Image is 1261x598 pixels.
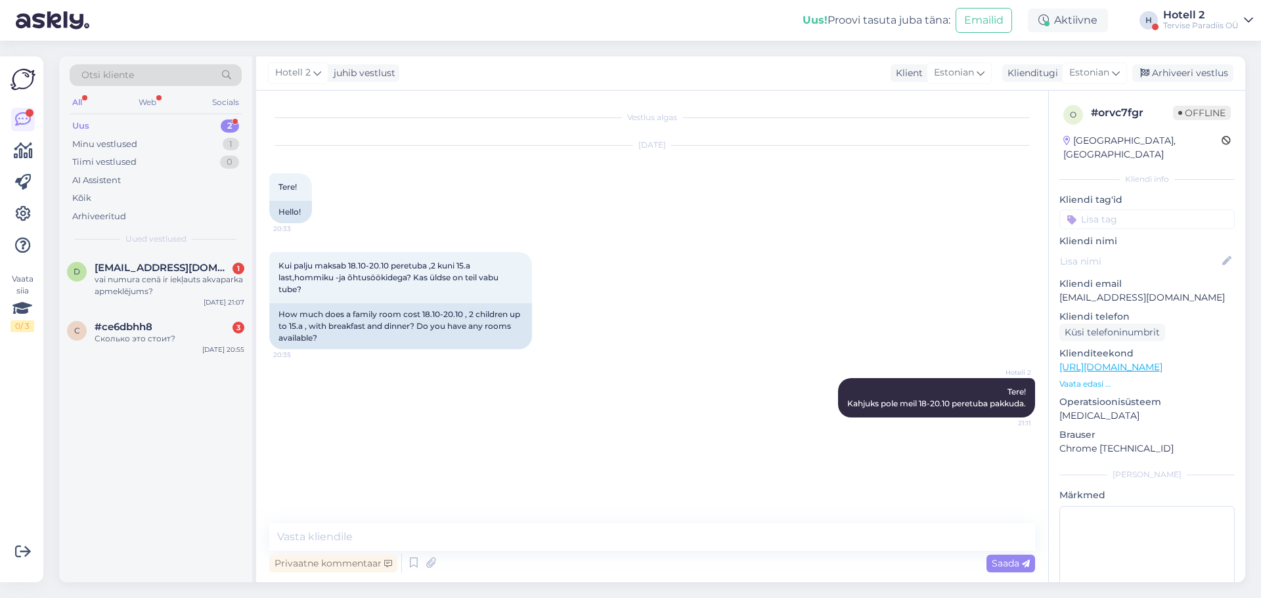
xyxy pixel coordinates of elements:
[803,12,950,28] div: Proovi tasuta juba täna:
[1059,395,1235,409] p: Operatsioonisüsteem
[1059,488,1235,502] p: Märkmed
[223,138,239,151] div: 1
[891,66,923,80] div: Klient
[273,224,322,234] span: 20:33
[136,94,159,111] div: Web
[232,263,244,274] div: 1
[1059,442,1235,456] p: Chrome [TECHNICAL_ID]
[72,174,121,187] div: AI Assistent
[232,322,244,333] div: 3
[1059,361,1162,373] a: [URL][DOMAIN_NAME]
[70,94,85,111] div: All
[803,14,828,26] b: Uus!
[1139,11,1158,30] div: H
[275,66,311,80] span: Hotell 2
[1059,173,1235,185] div: Kliendi info
[220,156,239,169] div: 0
[72,119,89,133] div: Uus
[269,139,1035,151] div: [DATE]
[328,66,395,80] div: juhib vestlust
[95,262,231,274] span: dace.piroga@gmail.com
[1060,254,1220,268] input: Lisa nimi
[11,273,34,332] div: Vaata siia
[81,68,134,82] span: Otsi kliente
[934,66,974,80] span: Estonian
[956,8,1012,33] button: Emailid
[1002,66,1058,80] div: Klienditugi
[95,321,152,333] span: #ce6dbhh8
[1059,378,1235,390] p: Vaata edasi ...
[202,345,244,354] div: [DATE] 20:55
[1059,324,1165,341] div: Küsi telefoninumbrit
[72,210,126,223] div: Arhiveeritud
[1091,105,1173,121] div: # orvc7fgr
[1059,234,1235,248] p: Kliendi nimi
[1028,9,1108,32] div: Aktiivne
[278,261,500,294] span: Kui palju maksab 18.10-20.10 peretuba ,2 kuni 15.a last,hommiku -ja õhtusöökidega? Kas üldse on t...
[1059,428,1235,442] p: Brauser
[1059,409,1235,423] p: [MEDICAL_DATA]
[221,119,239,133] div: 2
[95,333,244,345] div: Сколько это стоит?
[74,326,80,335] span: c
[1059,310,1235,324] p: Kliendi telefon
[269,201,312,223] div: Hello!
[72,156,137,169] div: Tiimi vestlused
[992,557,1030,569] span: Saada
[1163,10,1253,31] a: Hotell 2Tervise Paradiis OÜ
[72,192,91,205] div: Kõik
[210,94,242,111] div: Socials
[1059,209,1235,229] input: Lisa tag
[1163,20,1239,31] div: Tervise Paradiis OÜ
[273,350,322,360] span: 20:35
[982,418,1031,428] span: 21:11
[269,112,1035,123] div: Vestlus algas
[11,67,35,92] img: Askly Logo
[1163,10,1239,20] div: Hotell 2
[1059,347,1235,360] p: Klienditeekond
[1059,291,1235,305] p: [EMAIL_ADDRESS][DOMAIN_NAME]
[1063,134,1222,161] div: [GEOGRAPHIC_DATA], [GEOGRAPHIC_DATA]
[11,320,34,332] div: 0 / 3
[95,274,244,297] div: vai numura cenā ir iekļauts akvaparka apmeklējums?
[982,368,1031,377] span: Hotell 2
[1070,110,1076,119] span: o
[269,555,397,572] div: Privaatne kommentaar
[72,138,137,151] div: Minu vestlused
[278,182,297,192] span: Tere!
[1059,469,1235,481] div: [PERSON_NAME]
[1069,66,1109,80] span: Estonian
[1173,106,1231,120] span: Offline
[74,267,80,276] span: d
[1132,64,1233,82] div: Arhiveeri vestlus
[204,297,244,307] div: [DATE] 21:07
[269,303,532,349] div: How much does a family room cost 18.10-20.10 , 2 children up to 15.a , with breakfast and dinner?...
[1059,193,1235,207] p: Kliendi tag'id
[1059,277,1235,291] p: Kliendi email
[125,233,187,245] span: Uued vestlused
